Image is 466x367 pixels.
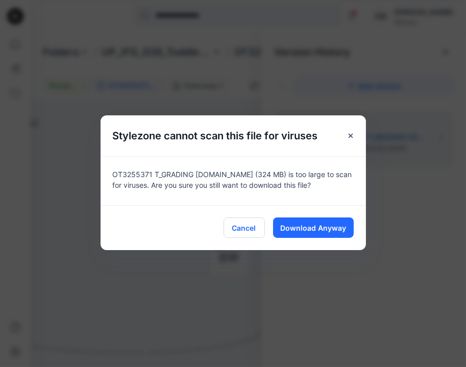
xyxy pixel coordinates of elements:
[101,115,330,156] h5: Stylezone cannot scan this file for viruses
[273,217,354,238] button: Download Anyway
[341,127,360,145] button: Close
[224,217,265,238] button: Cancel
[101,156,366,205] div: OT3255371 T_GRADING [DOMAIN_NAME] (324 MB) is too large to scan for viruses. Are you sure you sti...
[280,223,346,233] span: Download Anyway
[232,223,256,233] span: Cancel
